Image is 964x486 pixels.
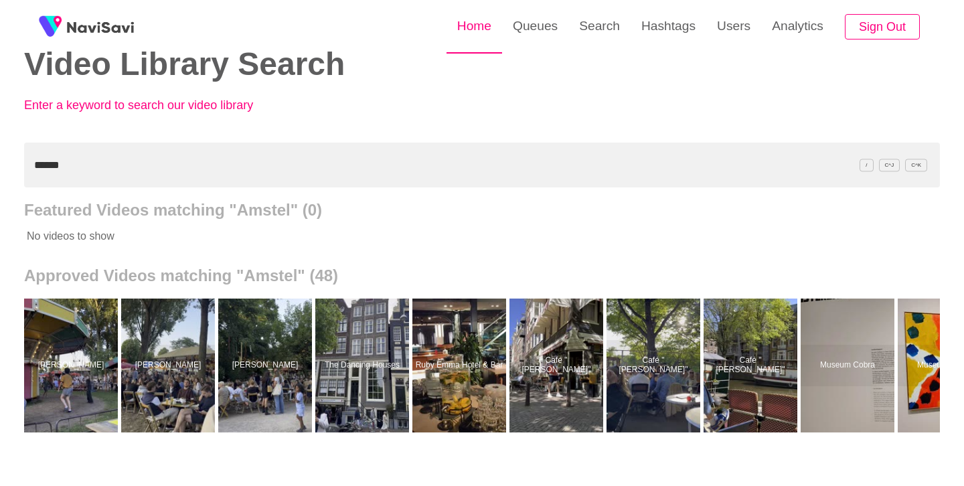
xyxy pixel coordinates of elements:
p: No videos to show [24,220,848,253]
a: The Dancing HousesThe Dancing Houses [315,299,412,432]
p: Enter a keyword to search our video library [24,98,319,112]
a: Museum CobraMuseum Cobra [801,299,898,432]
a: [PERSON_NAME]Martin Luther Kingpark [24,299,121,432]
a: Café "[PERSON_NAME]"Café "Marcella" [607,299,704,432]
a: Ruby Emma Hotel & BarRuby Emma Hotel & Bar [412,299,509,432]
img: fireSpot [33,10,67,44]
a: Café "[PERSON_NAME]"Café "Marcella" [509,299,607,432]
a: [PERSON_NAME]Martin Luther Kingpark [121,299,218,432]
span: C^K [905,159,927,171]
button: Sign Out [845,14,920,40]
span: C^J [879,159,900,171]
h2: Approved Videos matching "Amstel" (48) [24,266,940,285]
h2: Video Library Search [24,47,462,82]
span: / [860,159,873,171]
img: fireSpot [67,20,134,33]
a: Café "[PERSON_NAME]"Café "Marcella" [704,299,801,432]
a: [PERSON_NAME]Martin Luther Kingpark [218,299,315,432]
h2: Featured Videos matching "Amstel" (0) [24,201,940,220]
